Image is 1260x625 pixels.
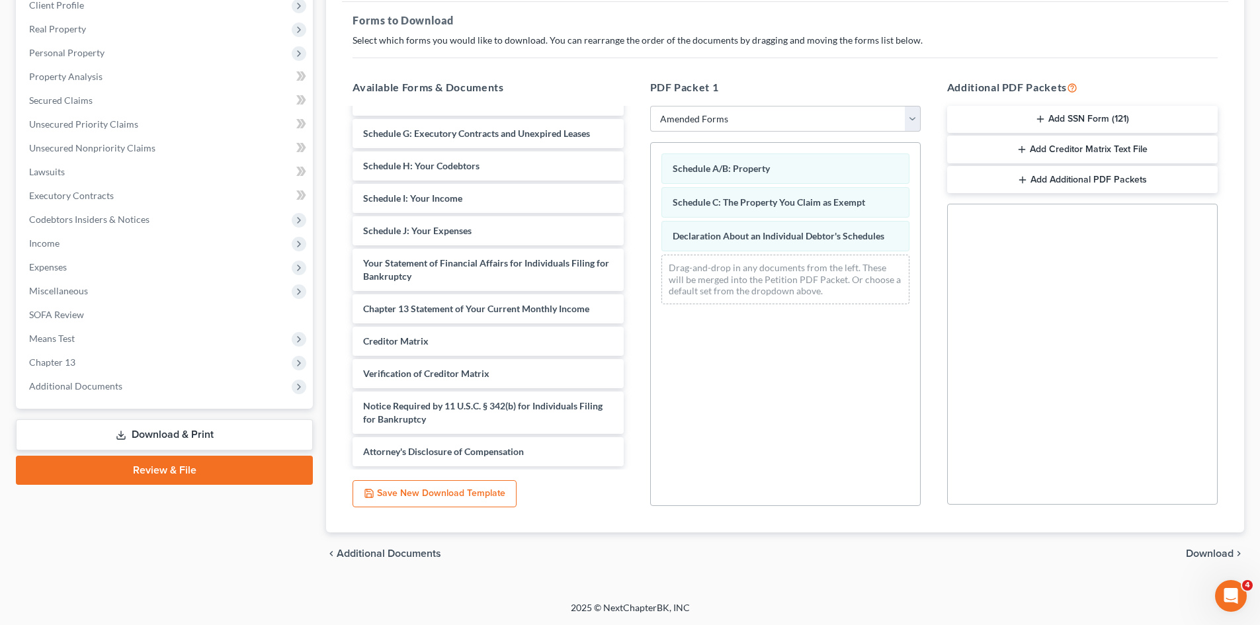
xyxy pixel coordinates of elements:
span: Declaration About an Individual Debtor's Schedules [673,230,884,241]
span: Schedule H: Your Codebtors [363,160,480,171]
div: Drag-and-drop in any documents from the left. These will be merged into the Petition PDF Packet. ... [661,255,909,304]
span: Codebtors Insiders & Notices [29,214,149,225]
span: Download [1186,548,1234,559]
a: Lawsuits [19,160,313,184]
span: Schedule E/F: Creditors Who Have Unsecured Claims [363,95,582,106]
span: Additional Documents [337,548,441,559]
button: Download chevron_right [1186,548,1244,559]
span: Personal Property [29,47,105,58]
h5: Available Forms & Documents [353,79,623,95]
span: Unsecured Priority Claims [29,118,138,130]
span: Chapter 13 Statement of Your Current Monthly Income [363,303,589,314]
span: Expenses [29,261,67,272]
a: Unsecured Nonpriority Claims [19,136,313,160]
span: Chapter 13 [29,356,75,368]
span: Miscellaneous [29,285,88,296]
span: Schedule I: Your Income [363,192,462,204]
span: Executory Contracts [29,190,114,201]
span: Means Test [29,333,75,344]
i: chevron_right [1234,548,1244,559]
span: Attorney's Disclosure of Compensation [363,446,524,457]
span: SOFA Review [29,309,84,320]
span: Unsecured Nonpriority Claims [29,142,155,153]
button: Save New Download Template [353,480,517,508]
iframe: Intercom live chat [1215,580,1247,612]
a: Executory Contracts [19,184,313,208]
span: Secured Claims [29,95,93,106]
a: Unsecured Priority Claims [19,112,313,136]
span: Lawsuits [29,166,65,177]
h5: PDF Packet 1 [650,79,921,95]
span: Real Property [29,23,86,34]
h5: Forms to Download [353,13,1218,28]
button: Add Additional PDF Packets [947,166,1218,194]
button: Add Creditor Matrix Text File [947,136,1218,163]
span: Creditor Matrix [363,335,429,347]
a: Property Analysis [19,65,313,89]
span: Income [29,237,60,249]
span: 4 [1242,580,1253,591]
p: Select which forms you would like to download. You can rearrange the order of the documents by dr... [353,34,1218,47]
h5: Additional PDF Packets [947,79,1218,95]
span: Verification of Creditor Matrix [363,368,489,379]
span: Schedule G: Executory Contracts and Unexpired Leases [363,128,590,139]
i: chevron_left [326,548,337,559]
a: SOFA Review [19,303,313,327]
button: Add SSN Form (121) [947,106,1218,134]
span: Notice Required by 11 U.S.C. § 342(b) for Individuals Filing for Bankruptcy [363,400,603,425]
span: Property Analysis [29,71,103,82]
span: Additional Documents [29,380,122,392]
a: Download & Print [16,419,313,450]
span: Schedule C: The Property You Claim as Exempt [673,196,865,208]
span: Your Statement of Financial Affairs for Individuals Filing for Bankruptcy [363,257,609,282]
a: chevron_left Additional Documents [326,548,441,559]
span: Schedule A/B: Property [673,163,770,174]
div: 2025 © NextChapterBK, INC [253,601,1007,625]
span: Schedule J: Your Expenses [363,225,472,236]
a: Secured Claims [19,89,313,112]
a: Review & File [16,456,313,485]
